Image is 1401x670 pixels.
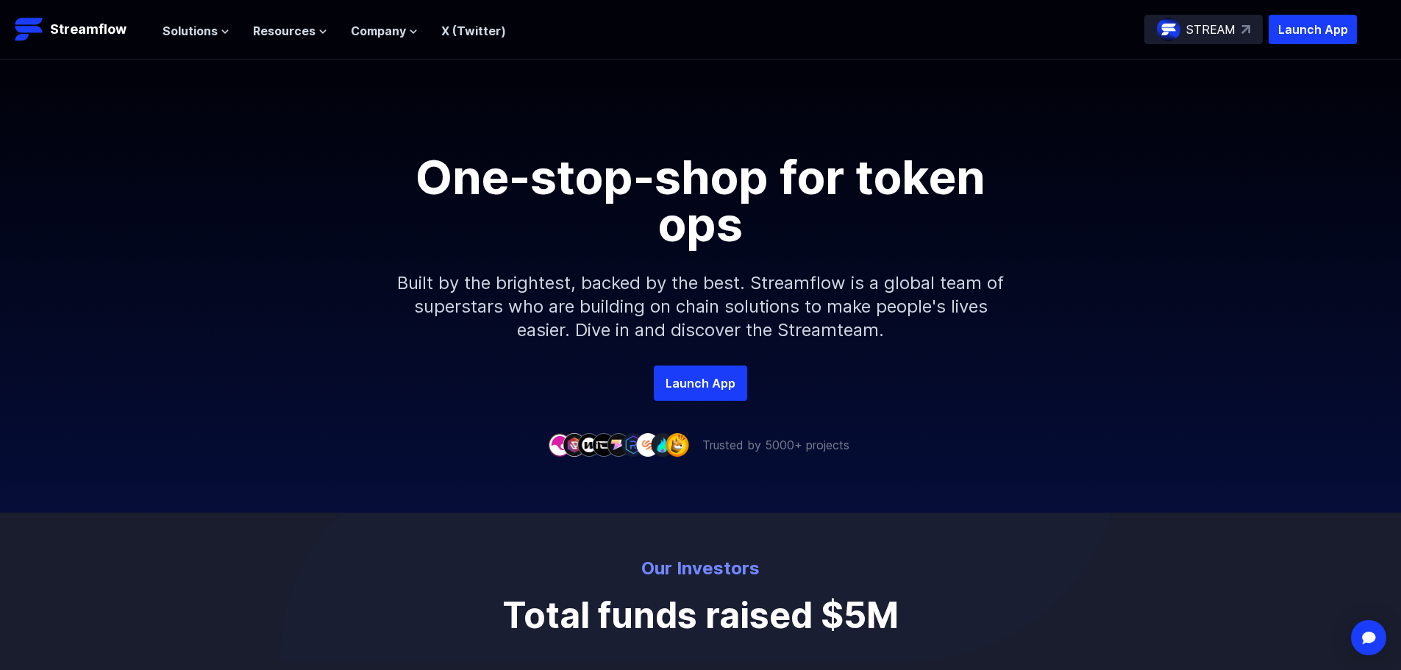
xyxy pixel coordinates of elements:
span: Solutions [163,22,218,40]
img: company-2 [563,433,586,456]
img: company-9 [666,433,689,456]
img: company-3 [577,433,601,456]
a: Streamflow [15,15,148,44]
a: Launch App [654,366,747,401]
img: streamflow-logo-circle.png [1157,18,1180,41]
p: Trusted by 5000+ projects [702,436,849,454]
span: Company [351,22,406,40]
p: Built by the brightest, backed by the best. Streamflow is a global team of superstars who are bui... [385,248,1017,366]
a: STREAM [1144,15,1263,44]
img: top-right-arrow.svg [1241,25,1250,34]
button: Solutions [163,22,229,40]
button: Launch App [1269,15,1357,44]
button: Resources [253,22,327,40]
h1: One-stop-shop for token ops [370,154,1032,248]
span: Resources [253,22,316,40]
img: company-6 [621,433,645,456]
p: Streamflow [50,19,126,40]
div: Open Intercom Messenger [1351,620,1386,655]
p: STREAM [1186,21,1236,38]
img: company-4 [592,433,616,456]
img: company-7 [636,433,660,456]
img: company-5 [607,433,630,456]
img: Streamflow Logo [15,15,44,44]
button: Company [351,22,418,40]
img: company-8 [651,433,674,456]
a: X (Twitter) [441,24,506,38]
img: company-1 [548,433,571,456]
